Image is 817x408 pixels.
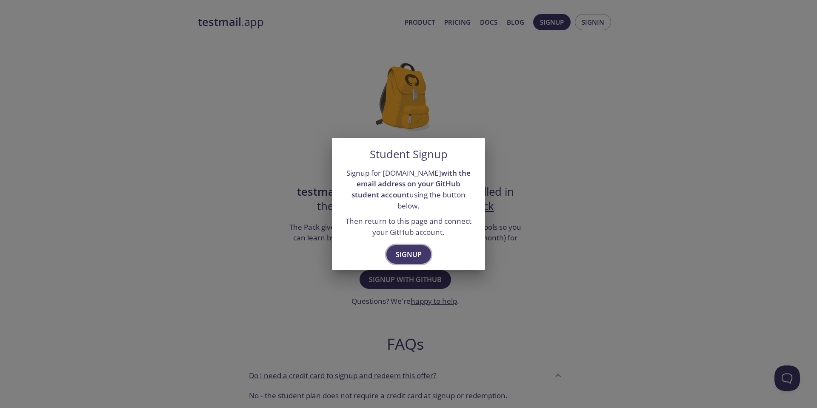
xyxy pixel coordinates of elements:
[386,245,431,264] button: Signup
[351,168,471,200] strong: with the email address on your GitHub student account
[396,248,422,260] span: Signup
[342,168,475,211] p: Signup for [DOMAIN_NAME] using the button below.
[342,216,475,237] p: Then return to this page and connect your GitHub account.
[370,148,448,161] h5: Student Signup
